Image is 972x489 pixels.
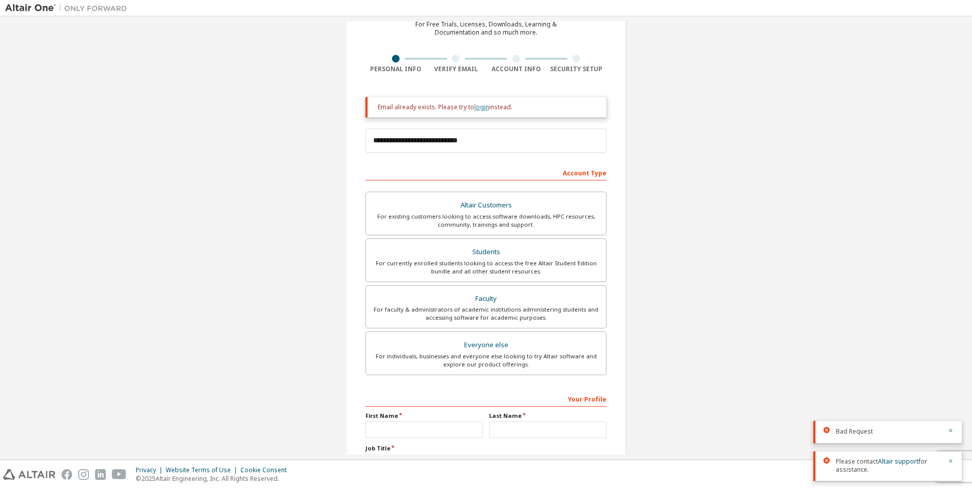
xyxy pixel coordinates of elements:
div: Privacy [136,466,166,474]
img: linkedin.svg [95,469,106,480]
img: youtube.svg [112,469,127,480]
div: Verify Email [426,65,487,73]
div: Faculty [372,292,600,306]
div: Account Info [486,65,546,73]
div: For Free Trials, Licenses, Downloads, Learning & Documentation and so much more. [415,20,557,37]
span: Please contact for assistance. [836,457,941,474]
div: Cookie Consent [240,466,293,474]
img: instagram.svg [78,469,89,480]
div: Email already exists. Please try to instead. [378,103,598,111]
div: Website Terms of Use [166,466,240,474]
span: Bad Request [836,427,873,436]
img: Altair One [5,3,132,13]
div: For currently enrolled students looking to access the free Altair Student Edition bundle and all ... [372,259,600,276]
label: Last Name [489,412,606,420]
div: Account Type [366,164,606,180]
div: Security Setup [546,65,607,73]
div: Students [372,245,600,259]
div: Personal Info [366,65,426,73]
img: facebook.svg [62,469,72,480]
div: Altair Customers [372,198,600,212]
a: login [474,103,489,111]
a: Altair support [878,457,919,466]
div: For faculty & administrators of academic institutions administering students and accessing softwa... [372,305,600,322]
div: For individuals, businesses and everyone else looking to try Altair software and explore our prod... [372,352,600,369]
img: altair_logo.svg [3,469,55,480]
p: © 2025 Altair Engineering, Inc. All Rights Reserved. [136,474,293,483]
label: First Name [366,412,483,420]
div: Your Profile [366,390,606,407]
div: Everyone else [372,338,600,352]
div: For existing customers looking to access software downloads, HPC resources, community, trainings ... [372,212,600,229]
label: Job Title [366,444,606,452]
